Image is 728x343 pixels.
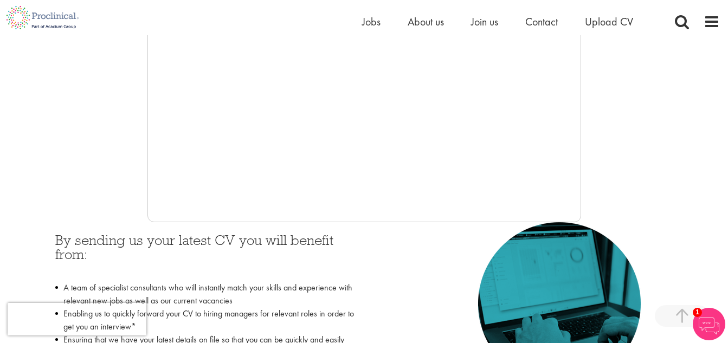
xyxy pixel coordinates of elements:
[8,303,146,335] iframe: reCAPTCHA
[693,308,725,340] img: Chatbot
[585,15,633,29] a: Upload CV
[55,233,356,276] h3: By sending us your latest CV you will benefit from:
[471,15,498,29] a: Join us
[408,15,444,29] a: About us
[55,281,356,307] li: A team of specialist consultants who will instantly match your skills and experience with relevan...
[525,15,558,29] a: Contact
[362,15,381,29] a: Jobs
[693,308,702,317] span: 1
[55,307,356,333] li: Enabling us to quickly forward your CV to hiring managers for relevant roles in order to get you ...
